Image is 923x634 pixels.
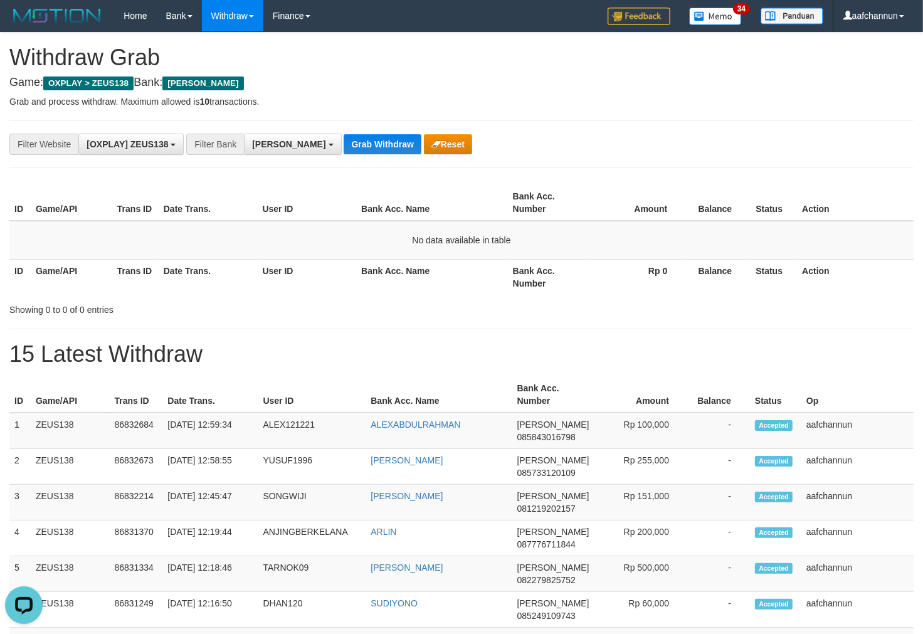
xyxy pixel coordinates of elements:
[9,77,914,89] h4: Game: Bank:
[797,185,914,221] th: Action
[109,377,162,413] th: Trans ID
[688,377,750,413] th: Balance
[109,592,162,628] td: 86831249
[112,259,159,295] th: Trans ID
[517,420,589,430] span: [PERSON_NAME]
[199,97,209,107] strong: 10
[5,5,43,43] button: Open LiveChat chat widget
[594,556,688,592] td: Rp 500,000
[689,8,742,25] img: Button%20Memo.svg
[258,185,357,221] th: User ID
[517,468,576,478] span: Copy 085733120109 to clipboard
[9,299,375,316] div: Showing 0 to 0 of 0 entries
[162,485,258,520] td: [DATE] 12:45:47
[31,259,112,295] th: Game/API
[517,455,589,465] span: [PERSON_NAME]
[9,556,31,592] td: 5
[258,520,366,556] td: ANJINGBERKELANA
[258,413,366,449] td: ALEX121221
[109,449,162,485] td: 86832673
[162,413,258,449] td: [DATE] 12:59:34
[9,95,914,108] p: Grab and process withdraw. Maximum allowed is transactions.
[9,45,914,70] h1: Withdraw Grab
[366,377,512,413] th: Bank Acc. Name
[258,259,357,295] th: User ID
[371,598,418,608] a: SUDIYONO
[252,139,325,149] span: [PERSON_NAME]
[9,134,78,155] div: Filter Website
[751,259,797,295] th: Status
[594,413,688,449] td: Rp 100,000
[608,8,670,25] img: Feedback.jpg
[371,563,443,573] a: [PERSON_NAME]
[688,449,750,485] td: -
[87,139,168,149] span: [OXPLAY] ZEUS138
[31,556,110,592] td: ZEUS138
[761,8,823,24] img: panduan.png
[797,259,914,295] th: Action
[517,563,589,573] span: [PERSON_NAME]
[801,377,914,413] th: Op
[594,592,688,628] td: Rp 60,000
[688,413,750,449] td: -
[517,504,576,514] span: Copy 081219202157 to clipboard
[9,449,31,485] td: 2
[688,556,750,592] td: -
[258,449,366,485] td: YUSUF1996
[9,259,31,295] th: ID
[508,185,589,221] th: Bank Acc. Number
[801,449,914,485] td: aafchannun
[344,134,421,154] button: Grab Withdraw
[750,377,801,413] th: Status
[112,185,159,221] th: Trans ID
[356,259,507,295] th: Bank Acc. Name
[159,259,258,295] th: Date Trans.
[517,575,576,585] span: Copy 082279825752 to clipboard
[589,185,687,221] th: Amount
[688,592,750,628] td: -
[109,485,162,520] td: 86832214
[162,520,258,556] td: [DATE] 12:19:44
[517,432,576,442] span: Copy 085843016798 to clipboard
[594,485,688,520] td: Rp 151,000
[594,520,688,556] td: Rp 200,000
[258,485,366,520] td: SONGWIJI
[801,485,914,520] td: aafchannun
[9,377,31,413] th: ID
[9,413,31,449] td: 1
[258,377,366,413] th: User ID
[186,134,244,155] div: Filter Bank
[31,185,112,221] th: Game/API
[109,556,162,592] td: 86831334
[162,592,258,628] td: [DATE] 12:16:50
[517,598,589,608] span: [PERSON_NAME]
[162,77,243,90] span: [PERSON_NAME]
[162,377,258,413] th: Date Trans.
[9,221,914,260] td: No data available in table
[517,527,589,537] span: [PERSON_NAME]
[31,377,110,413] th: Game/API
[686,259,751,295] th: Balance
[686,185,751,221] th: Balance
[9,520,31,556] td: 4
[755,527,793,538] span: Accepted
[801,592,914,628] td: aafchannun
[9,185,31,221] th: ID
[159,185,258,221] th: Date Trans.
[9,485,31,520] td: 3
[371,455,443,465] a: [PERSON_NAME]
[688,520,750,556] td: -
[517,491,589,501] span: [PERSON_NAME]
[508,259,589,295] th: Bank Acc. Number
[258,556,366,592] td: TARNOK09
[371,420,460,430] a: ALEXABDULRAHMAN
[755,563,793,574] span: Accepted
[258,592,366,628] td: DHAN120
[371,527,396,537] a: ARLIN
[688,485,750,520] td: -
[109,413,162,449] td: 86832684
[801,413,914,449] td: aafchannun
[594,449,688,485] td: Rp 255,000
[755,456,793,467] span: Accepted
[517,611,576,621] span: Copy 085249109743 to clipboard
